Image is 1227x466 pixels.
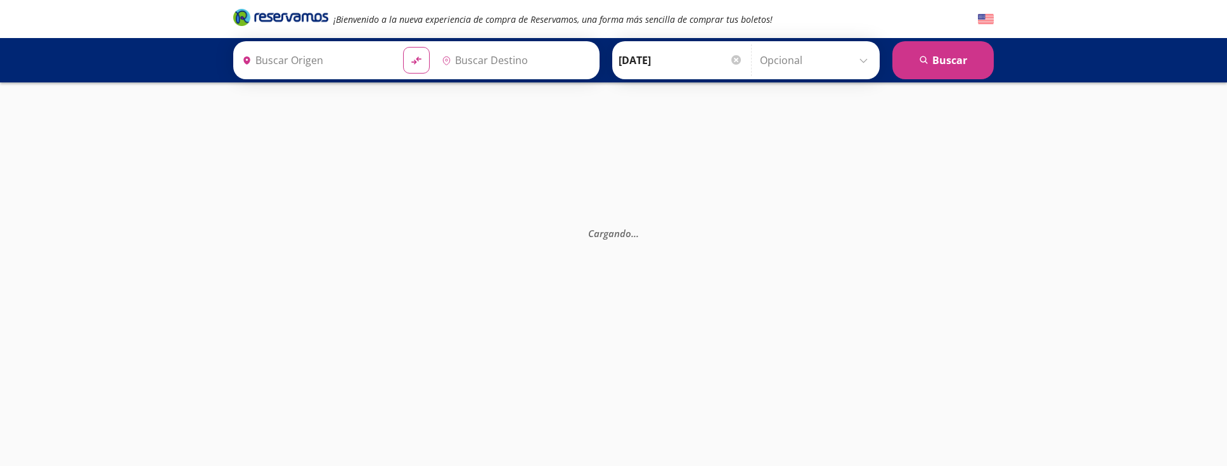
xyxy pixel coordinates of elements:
button: Buscar [892,41,994,79]
em: Cargando [588,226,639,239]
input: Opcional [760,44,873,76]
em: ¡Bienvenido a la nueva experiencia de compra de Reservamos, una forma más sencilla de comprar tus... [333,13,773,25]
input: Buscar Origen [237,44,393,76]
span: . [636,226,639,239]
a: Brand Logo [233,8,328,30]
button: English [978,11,994,27]
span: . [634,226,636,239]
span: . [631,226,634,239]
i: Brand Logo [233,8,328,27]
input: Elegir Fecha [619,44,743,76]
input: Buscar Destino [437,44,593,76]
